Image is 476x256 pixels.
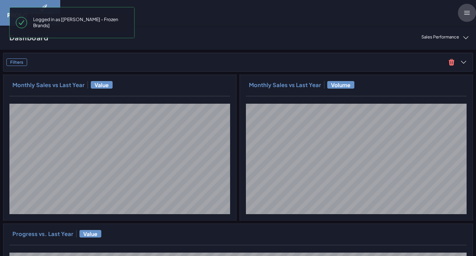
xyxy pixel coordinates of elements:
span: Value [91,81,113,89]
h3: Monthly Sales vs Last Year [249,81,321,89]
h3: Monthly Sales vs Last Year [12,81,85,89]
span: Volume [327,81,354,89]
span: Logged in as [[PERSON_NAME] - Frozen Brands] [27,14,128,32]
h3: Progress vs. Last Year [12,230,73,238]
span: Value [79,230,101,238]
p: Sales Performance [421,34,459,41]
h3: Filters [6,58,27,66]
img: image [8,5,53,21]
